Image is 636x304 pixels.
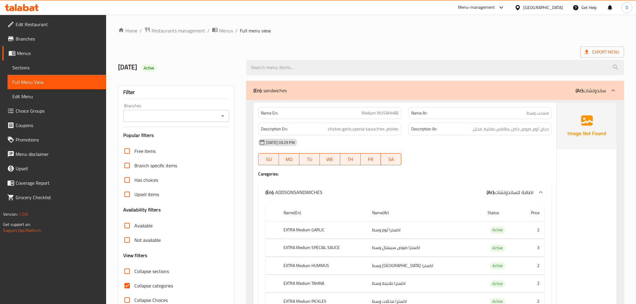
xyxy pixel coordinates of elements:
span: Sections [12,64,101,71]
span: Promotions [16,136,101,143]
th: EXTRA Medium TAHINA [279,275,367,293]
span: Has choices [134,176,158,184]
span: Medium MUSAHHAB [362,110,399,116]
span: Choice Groups [16,107,101,114]
b: (En): [253,86,262,95]
a: Menus [2,46,106,60]
span: دجاج، ثوم، صوص خاص، بطاطس مقلية، مخلل [473,125,549,133]
span: Grocery Checklist [16,194,101,201]
td: اكسترا [GEOGRAPHIC_DATA] وسط [367,257,483,275]
span: Edit Menu [12,93,101,100]
td: 2 [520,221,544,239]
td: اكسترا صوص سبيشال وسط [367,239,483,257]
h4: Caregories: [258,171,551,177]
span: WE [322,155,338,164]
span: Active [490,262,505,269]
p: ساندوتشات [576,87,606,94]
div: (En): ADDSONSANDWICHES(Ar):اضافة للساندوتشات [258,183,551,202]
h3: Popular filters [123,132,229,139]
td: 2 [520,257,544,275]
a: Upsell [2,161,106,176]
li: / [235,27,237,34]
td: اكسترا طحينة وسط [367,275,483,293]
img: Ae5nvW7+0k+MAAAAAElFTkSuQmCC [557,102,617,149]
span: Collapse Choices [134,296,168,304]
span: Menu disclaimer [16,150,101,158]
h2: [DATE] [118,63,239,72]
th: Status [483,204,520,221]
b: (Ar): [487,188,495,197]
button: TH [340,153,361,165]
b: (En): [265,188,274,197]
span: Upsell [16,165,101,172]
span: Available [134,222,153,229]
td: 2 [520,275,544,293]
td: 3 [520,239,544,257]
a: Promotions [2,132,106,147]
strong: Description Ar: [411,125,437,133]
span: FR [363,155,379,164]
span: Not available [134,236,161,244]
span: Free items [134,147,156,155]
div: Active [490,280,505,287]
span: Coupons [16,122,101,129]
span: Export Menu [585,48,619,56]
span: Active [490,245,505,251]
button: SU [258,153,279,165]
button: WE [320,153,340,165]
span: Menus [17,50,101,57]
th: Name(En) [279,204,367,221]
button: SA [381,153,401,165]
span: Branch specific items [134,162,177,169]
a: Menus [212,27,233,35]
span: Get support on: [3,220,31,228]
span: 1.0.0 [19,210,28,218]
span: Active [490,280,505,287]
span: TU [302,155,317,164]
span: Branches [16,35,101,42]
span: Restaurants management [151,27,205,34]
button: TU [299,153,320,165]
a: Grocery Checklist [2,190,106,205]
a: Full Menu View [8,75,106,89]
li: / [207,27,209,34]
div: [GEOGRAPHIC_DATA] [523,4,563,11]
a: Support.OpsPlatform [3,226,41,234]
span: Collapse categories [134,282,173,289]
span: Export Menu [580,47,624,58]
span: MO [281,155,297,164]
span: [DATE] 03:29 PM [264,140,297,145]
input: search [246,60,624,75]
a: Coupons [2,118,106,132]
span: Active [490,226,505,233]
th: EXTRA Medium HUMMUS [279,257,367,275]
a: Coverage Report [2,176,106,190]
span: مسحب وسط [527,110,549,116]
td: اكسترا ثوم وسط [367,221,483,239]
div: Filter [123,86,229,99]
a: Branches [2,32,106,46]
span: SA [383,155,399,164]
span: Full menu view [240,27,271,34]
p: ADDSONSANDWICHES [265,189,323,196]
strong: Description En: [261,125,288,133]
strong: Name En: [261,110,278,116]
span: Edit Restaurant [16,21,101,28]
a: Home [118,27,137,34]
span: Full Menu View [12,78,101,86]
p: sandwiches [253,87,287,94]
span: Version: [3,210,18,218]
div: Active [490,262,505,269]
button: MO [279,153,299,165]
b: (Ar): [576,86,584,95]
th: EXTRA Medium SPECIAL SAUCE [279,239,367,257]
a: Menu disclaimer [2,147,106,161]
th: EXTRA Medium GARLIC [279,221,367,239]
span: Menus [219,27,233,34]
div: (En): sandwiches(Ar):ساندوتشات [246,81,624,100]
span: Coverage Report [16,179,101,187]
button: Open [219,112,227,120]
strong: Name Ar: [411,110,427,116]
